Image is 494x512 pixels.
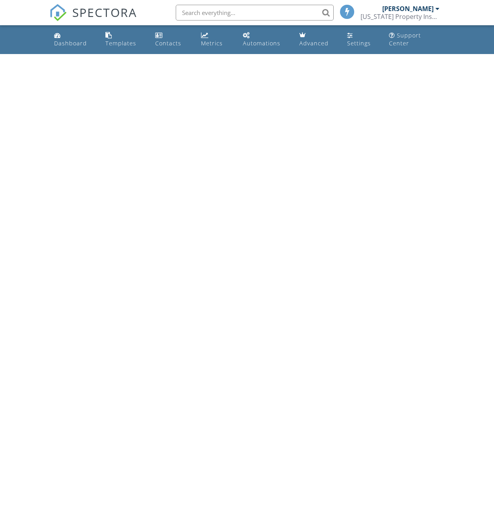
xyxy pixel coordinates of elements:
[51,28,96,51] a: Dashboard
[176,5,334,21] input: Search everything...
[54,39,87,47] div: Dashboard
[389,32,421,47] div: Support Center
[347,39,371,47] div: Settings
[361,13,440,21] div: Georgia Property Inspectors
[296,28,338,51] a: Advanced
[240,28,290,51] a: Automations (Basic)
[105,39,136,47] div: Templates
[49,11,137,27] a: SPECTORA
[198,28,233,51] a: Metrics
[201,39,223,47] div: Metrics
[243,39,280,47] div: Automations
[49,4,67,21] img: The Best Home Inspection Software - Spectora
[386,28,443,51] a: Support Center
[299,39,329,47] div: Advanced
[102,28,146,51] a: Templates
[344,28,380,51] a: Settings
[382,5,434,13] div: [PERSON_NAME]
[152,28,192,51] a: Contacts
[72,4,137,21] span: SPECTORA
[155,39,181,47] div: Contacts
